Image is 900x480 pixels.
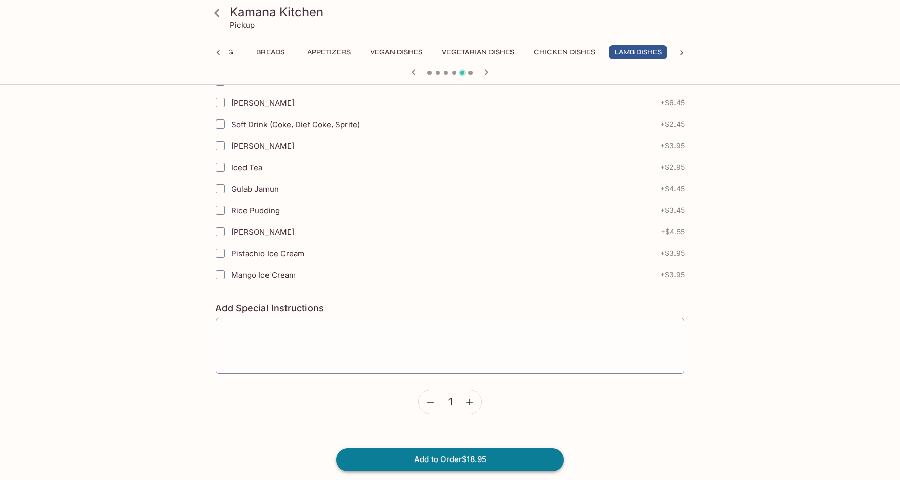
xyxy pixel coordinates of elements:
[336,448,564,471] button: Add to Order$18.95
[247,45,293,59] button: Breads
[661,228,685,236] span: + $4.55
[231,227,294,237] span: [PERSON_NAME]
[231,119,360,129] span: Soft Drink (Coke, Diet Coke, Sprite)
[301,45,356,59] button: Appetizers
[231,249,304,258] span: Pistachio Ice Cream
[231,98,294,108] span: [PERSON_NAME]
[660,249,685,257] span: + $3.95
[660,142,685,150] span: + $3.95
[660,271,685,279] span: + $3.95
[660,120,685,128] span: + $2.45
[609,45,667,59] button: Lamb Dishes
[436,45,520,59] button: Vegetarian Dishes
[660,163,685,171] span: + $2.95
[231,163,262,172] span: Iced Tea
[660,185,685,193] span: + $4.45
[660,206,685,214] span: + $3.45
[364,45,428,59] button: Vegan Dishes
[231,184,279,194] span: Gulab Jamun
[660,98,685,107] span: + $6.45
[230,4,688,20] h3: Kamana Kitchen
[231,141,294,151] span: [PERSON_NAME]
[448,396,452,408] span: 1
[231,270,296,280] span: Mango Ice Cream
[231,206,280,215] span: Rice Pudding
[215,303,685,314] h4: Add Special Instructions
[528,45,601,59] button: Chicken Dishes
[230,20,255,30] p: Pickup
